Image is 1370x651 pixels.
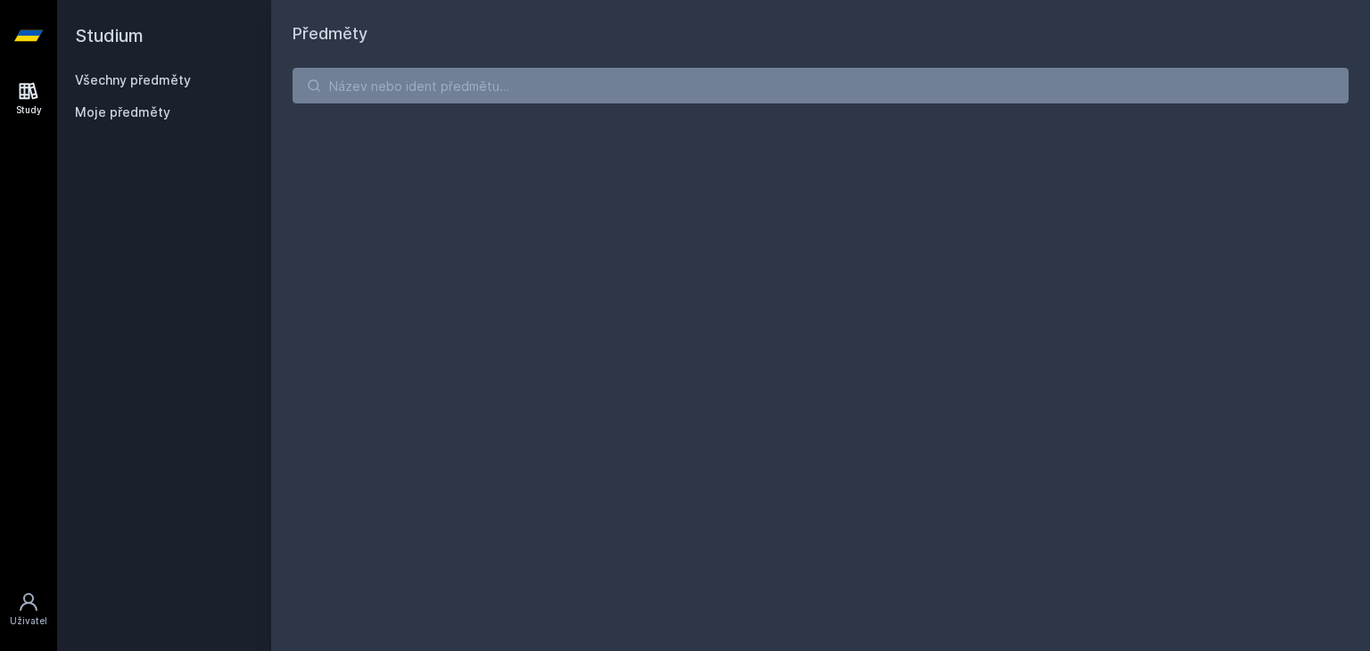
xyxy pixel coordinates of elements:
[4,582,54,637] a: Uživatel
[10,614,47,628] div: Uživatel
[293,68,1349,103] input: Název nebo ident předmětu…
[293,21,1349,46] h1: Předměty
[75,103,170,121] span: Moje předměty
[16,103,42,117] div: Study
[75,72,191,87] a: Všechny předměty
[4,71,54,126] a: Study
